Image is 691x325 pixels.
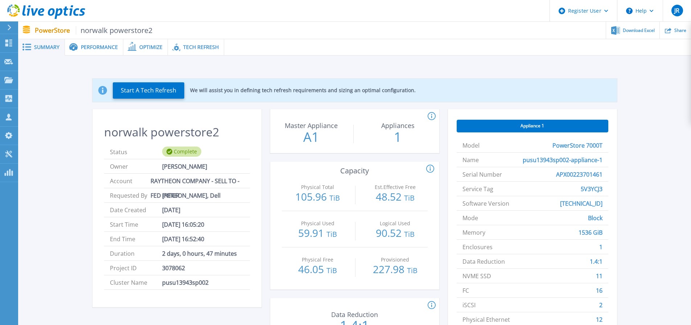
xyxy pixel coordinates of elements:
[462,167,502,181] span: Serial Number
[285,264,350,276] p: 46.05
[162,232,204,246] span: [DATE] 16:52:40
[462,298,476,312] span: iSCSI
[590,254,602,268] span: 1.4:1
[363,264,428,276] p: 227.98
[110,203,162,217] span: Date Created
[34,45,59,50] span: Summary
[462,211,478,225] span: Mode
[462,138,480,152] span: Model
[104,126,250,139] h2: norwalk powerstore2
[462,153,479,167] span: Name
[110,188,162,202] span: Requested By
[110,145,162,159] span: Status
[552,138,602,152] span: PowerStore 7000T
[357,131,439,144] p: 1
[462,225,485,239] span: Memory
[35,26,153,34] p: PowerStore
[581,182,602,196] span: 5V3YCJ3
[151,174,244,188] span: RAYTHEON COMPANY - SELL TO - FED INTGR
[579,225,602,239] span: 1536 GiB
[162,203,180,217] span: [DATE]
[623,28,655,33] span: Download Excel
[596,283,602,297] span: 16
[162,217,204,231] span: [DATE] 16:05:20
[588,211,602,225] span: Block
[599,298,602,312] span: 2
[110,275,162,289] span: Cluster Name
[596,269,602,283] span: 11
[285,192,350,203] p: 105.96
[365,257,426,262] p: Provisioned
[110,232,162,246] span: End Time
[329,193,340,203] span: TiB
[365,221,426,226] p: Logical Used
[287,221,348,226] p: Physical Used
[462,196,509,210] span: Software Version
[462,283,469,297] span: FC
[190,87,416,93] p: We will assist you in defining tech refresh requirements and sizing an optimal configuration.
[599,240,602,254] span: 1
[110,174,151,188] span: Account
[462,269,491,283] span: NVME SSD
[316,311,393,318] p: Data Reduction
[110,217,162,231] span: Start Time
[76,26,153,34] span: norwalk powerstore2
[287,185,348,190] p: Physical Total
[404,229,415,239] span: TiB
[365,185,426,190] p: Est.Effective Free
[81,45,118,50] span: Performance
[363,228,428,239] p: 90.52
[674,8,679,13] span: JR
[162,246,237,260] span: 2 days, 0 hours, 47 minutes
[110,246,162,260] span: Duration
[110,159,162,173] span: Owner
[462,254,505,268] span: Data Reduction
[523,153,602,167] span: pusu13943sp002-appliance-1
[462,182,493,196] span: Service Tag
[556,167,602,181] span: APX00223701461
[359,122,437,129] p: Appliances
[162,275,209,289] span: pusu13943sp002
[462,240,493,254] span: Enclosures
[139,45,163,50] span: Optimize
[521,123,544,129] span: Appliance 1
[407,266,418,275] span: TiB
[326,266,337,275] span: TiB
[162,147,201,157] div: Complete
[113,82,184,99] button: Start A Tech Refresh
[272,122,350,129] p: Master Appliance
[110,261,162,275] span: Project ID
[162,159,207,173] span: [PERSON_NAME]
[560,196,602,210] span: [TECHNICAL_ID]
[285,228,350,239] p: 59.91
[363,192,428,203] p: 48.52
[404,193,415,203] span: TiB
[287,257,348,262] p: Physical Free
[326,229,337,239] span: TiB
[183,45,219,50] span: Tech Refresh
[674,28,686,33] span: Share
[162,261,185,275] span: 3078062
[162,188,221,202] span: [PERSON_NAME], Dell
[271,131,352,144] p: A1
